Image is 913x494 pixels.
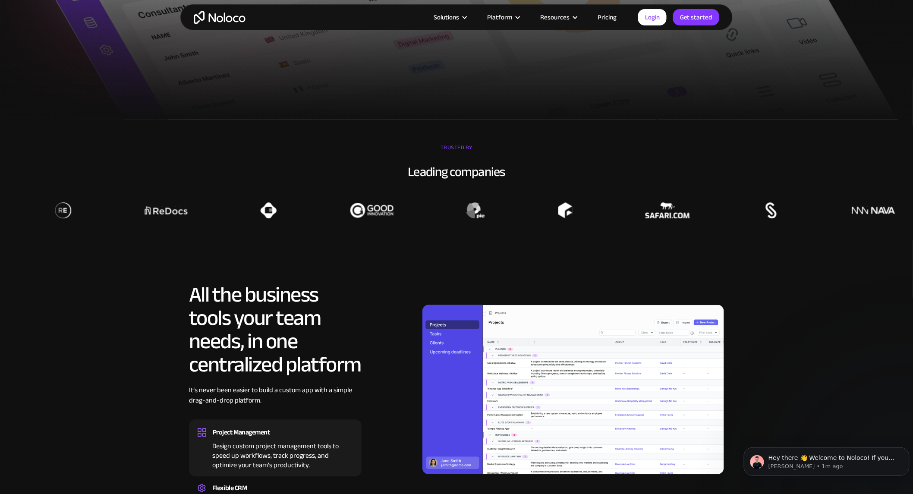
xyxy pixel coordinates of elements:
a: Login [638,9,667,25]
div: Solutions [423,12,476,23]
div: It’s never been easier to build a custom app with a simple drag-and-drop platform. [189,385,362,418]
div: Resources [529,12,587,23]
h2: All the business tools your team needs, in one centralized platform [189,283,362,376]
div: Platform [476,12,529,23]
a: home [194,11,246,24]
div: Solutions [434,12,459,23]
div: Platform [487,12,512,23]
a: Get started [673,9,719,25]
div: Resources [540,12,570,23]
div: Project Management [213,426,270,439]
div: Design custom project management tools to speed up workflows, track progress, and optimize your t... [198,439,353,470]
a: Pricing [587,12,627,23]
iframe: Intercom notifications message [740,429,913,490]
